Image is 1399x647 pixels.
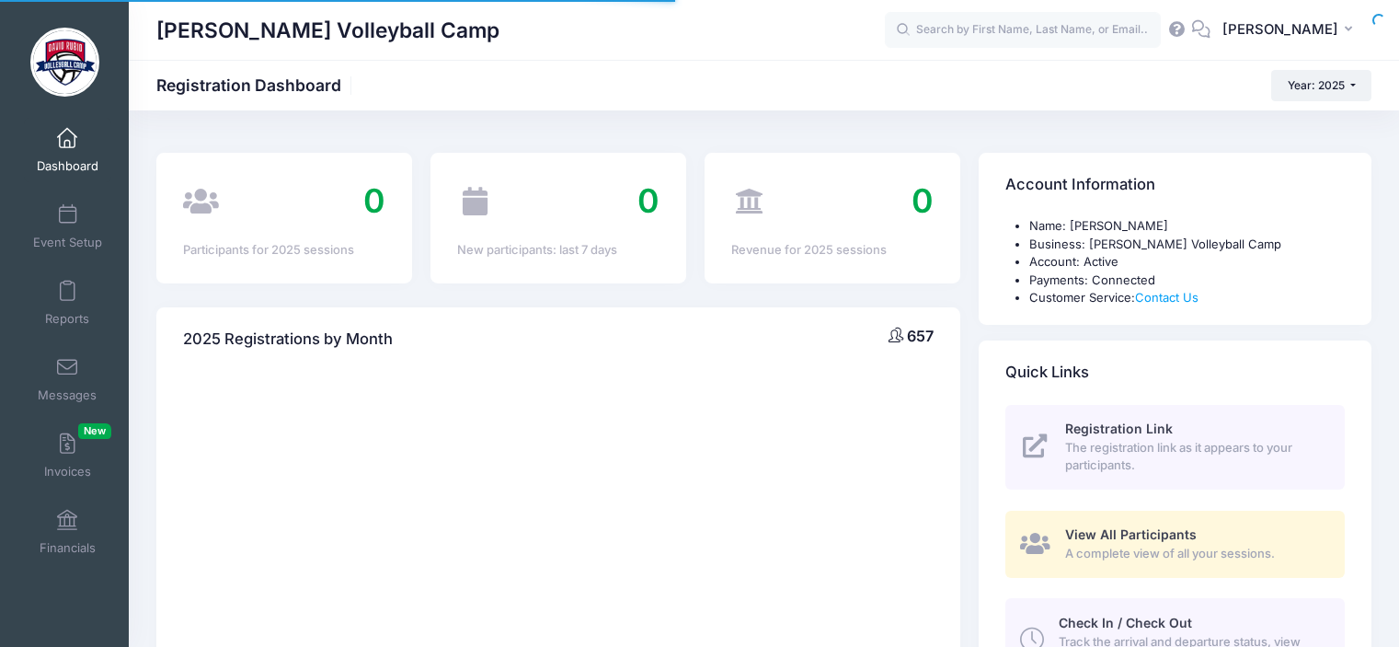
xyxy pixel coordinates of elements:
[1288,78,1345,92] span: Year: 2025
[731,241,934,260] div: Revenue for 2025 sessions
[40,540,96,556] span: Financials
[1065,526,1197,542] span: View All Participants
[637,180,659,221] span: 0
[45,311,89,327] span: Reports
[44,464,91,479] span: Invoices
[1271,70,1371,101] button: Year: 2025
[24,500,111,564] a: Financials
[30,28,99,97] img: David Rubio Volleyball Camp
[885,12,1161,49] input: Search by First Name, Last Name, or Email...
[1065,439,1324,475] span: The registration link as it appears to your participants.
[1065,421,1173,436] span: Registration Link
[457,241,659,260] div: New participants: last 7 days
[1065,545,1324,563] span: A complete view of all your sessions.
[1029,289,1345,307] li: Customer Service:
[37,158,98,174] span: Dashboard
[1029,236,1345,254] li: Business: [PERSON_NAME] Volleyball Camp
[1210,9,1371,52] button: [PERSON_NAME]
[1222,19,1338,40] span: [PERSON_NAME]
[1029,272,1345,290] li: Payments: Connected
[183,241,385,260] div: Participants for 2025 sessions
[1135,290,1198,305] a: Contact Us
[1005,405,1345,490] a: Registration Link The registration link as it appears to your participants.
[24,347,111,411] a: Messages
[1005,159,1155,212] h4: Account Information
[156,75,357,95] h1: Registration Dashboard
[363,180,385,221] span: 0
[912,180,934,221] span: 0
[78,423,111,439] span: New
[1005,346,1089,399] h4: Quick Links
[24,423,111,488] a: InvoicesNew
[1029,253,1345,272] li: Account: Active
[183,313,393,365] h4: 2025 Registrations by Month
[33,235,102,250] span: Event Setup
[24,271,111,335] a: Reports
[24,118,111,182] a: Dashboard
[38,387,97,403] span: Messages
[24,194,111,259] a: Event Setup
[156,9,499,52] h1: [PERSON_NAME] Volleyball Camp
[1029,217,1345,236] li: Name: [PERSON_NAME]
[907,327,934,345] span: 657
[1059,615,1192,630] span: Check In / Check Out
[1005,511,1345,578] a: View All Participants A complete view of all your sessions.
